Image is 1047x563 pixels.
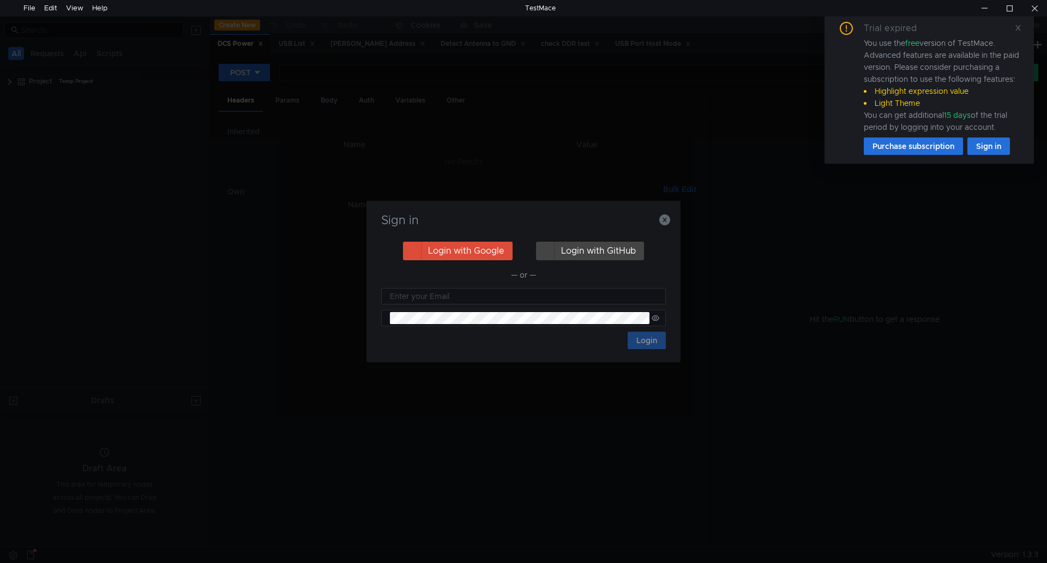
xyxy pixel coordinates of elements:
[864,109,1021,133] div: You can get additional of the trial period by logging into your account.
[390,290,659,302] input: Enter your Email
[944,110,971,120] span: 15 days
[380,214,667,227] h3: Sign in
[967,137,1010,155] button: Sign in
[864,22,930,35] div: Trial expired
[864,85,1021,97] li: Highlight expression value
[905,38,919,48] span: free
[536,242,644,260] button: Login with GitHub
[864,37,1021,133] div: You use the version of TestMace. Advanced features are available in the paid version. Please cons...
[864,137,963,155] button: Purchase subscription
[403,242,513,260] button: Login with Google
[864,97,1021,109] li: Light Theme
[381,268,666,281] div: — or —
